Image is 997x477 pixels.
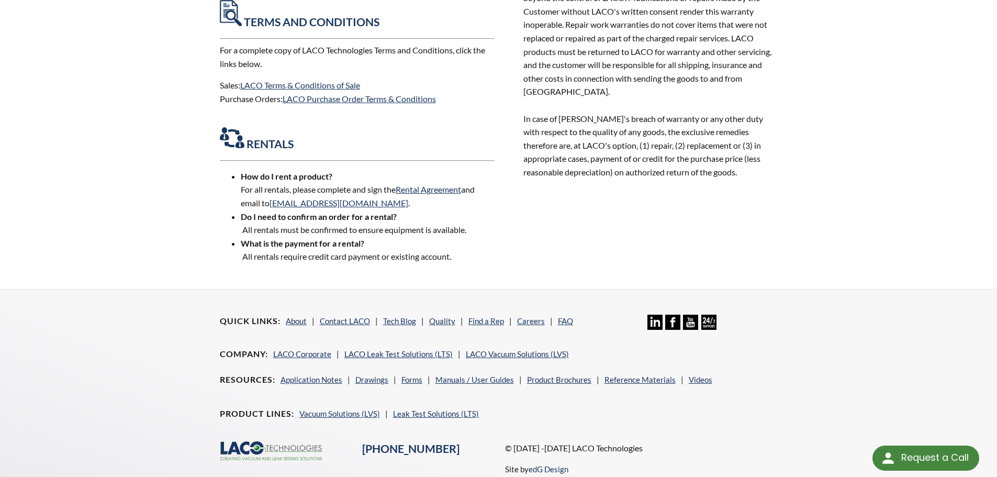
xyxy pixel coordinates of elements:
a: LACO Purchase Order Terms & Conditions [283,94,436,104]
a: LACO Leak Test Solutions (LTS) [344,349,453,359]
p: Sales: Purchase Orders: [220,79,495,119]
a: Product Brochures [527,375,591,384]
img: Asset_4123.png [220,127,244,148]
a: LACO Terms & Conditions of Sale [240,80,360,90]
h4: Company [220,349,268,360]
a: Tech Blog [383,316,416,326]
a: Careers [517,316,545,326]
a: TERMS AND CONDITIONS [244,15,379,29]
a: Videos [689,375,712,384]
h4: Product Lines [220,408,294,419]
a: Rental Agreement [396,184,461,194]
a: Find a Rep [468,316,504,326]
a: FAQ [558,316,573,326]
p: For a complete copy of LACO Technologies Terms and Conditions, click the links below. [220,43,495,70]
li: All rentals require credit card payment or existing account. [241,237,495,263]
div: Request a Call [872,446,979,471]
a: Vacuum Solutions (LVS) [299,409,380,418]
a: Reference Materials [604,375,676,384]
a: Drawings [355,375,388,384]
h4: Quick Links [220,316,281,327]
a: Contact LACO [320,316,370,326]
h4: Resources [220,374,275,385]
a: Manuals / User Guides [435,375,514,384]
a: Quality [429,316,455,326]
a: Leak Test Solutions (LTS) [393,409,479,418]
p: Site by [505,463,568,475]
a: LACO Vacuum Solutions (LVS) [466,349,569,359]
strong: Do I need to confirm an order for a rental? [241,212,397,235]
div: Request a Call [901,446,969,470]
img: round button [880,450,897,467]
a: Forms [401,375,422,384]
a: Application Notes [281,375,342,384]
strong: What is the payment for a rental? [241,238,364,262]
a: [PHONE_NUMBER] [362,442,460,456]
a: 24/7 Support [701,322,716,331]
li: All rentals must be confirmed to ensure equipment is available. [241,210,495,237]
img: 24/7 Support Icon [701,315,716,330]
a: About [286,316,307,326]
a: [EMAIL_ADDRESS][DOMAIN_NAME] [270,198,408,208]
strong: How do I rent a product? [241,171,332,181]
a: LACO Corporate [273,349,331,359]
li: For all rentals, please complete and sign the and email to . [241,170,495,210]
p: © [DATE] -[DATE] LACO Technologies [505,441,778,455]
a: edG Design [529,464,568,474]
strong: RENTALS [247,137,294,151]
